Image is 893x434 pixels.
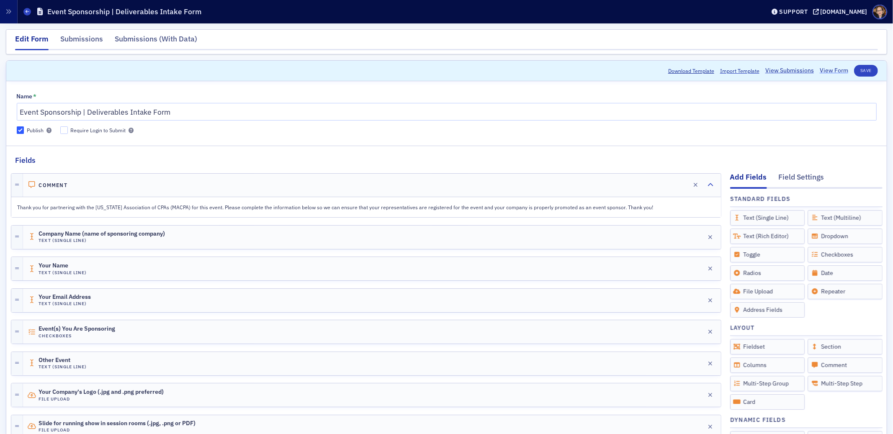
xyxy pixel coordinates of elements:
[730,247,805,262] div: Toggle
[808,265,883,281] div: Date
[39,231,165,237] span: Company Name (name of sponsoring company)
[27,127,44,134] div: Publish
[730,302,805,318] div: Address Fields
[720,67,759,74] span: Import Template
[813,9,870,15] button: [DOMAIN_NAME]
[39,428,196,433] h4: File Upload
[730,339,805,354] div: Fieldset
[730,394,805,410] div: Card
[730,324,755,332] h4: Layout
[730,265,805,281] div: Radios
[47,7,201,17] h1: Event Sponsorship | Deliverables Intake Form
[730,229,805,244] div: Text (Rich Editor)
[779,8,808,15] div: Support
[779,172,824,187] div: Field Settings
[730,284,805,299] div: File Upload
[730,416,786,424] h4: Dynamic Fields
[39,182,67,188] h4: Comment
[808,210,883,226] div: Text (Multiline)
[39,420,196,427] span: Slide for running show in session rooms (.jpg, .png or PDF)
[15,33,49,50] div: Edit Form
[60,33,103,49] div: Submissions
[808,247,883,262] div: Checkboxes
[730,210,805,226] div: Text (Single Line)
[730,376,805,391] div: Multi-Step Group
[668,67,714,74] button: Download Template
[60,126,68,134] input: Require Login to Submit
[808,284,883,299] div: Repeater
[872,5,887,19] span: Profile
[18,203,715,211] p: Thank you for partnering with the [US_STATE] Association of CPAs (MACPA) for this event. Please c...
[115,33,197,49] div: Submissions (With Data)
[39,357,85,364] span: Other Event
[39,396,164,401] h4: File Upload
[33,93,36,99] abbr: This field is required
[71,127,126,134] div: Require Login to Submit
[765,66,814,75] a: View Submissions
[730,195,791,203] h4: Standard Fields
[17,93,33,100] div: Name
[39,333,115,338] h4: Checkboxes
[730,172,767,188] div: Add Fields
[17,126,24,134] input: Publish
[854,65,878,77] button: Save
[39,270,87,275] h4: Text (Single Line)
[39,365,87,370] h4: Text (Single Line)
[39,294,91,300] span: Your Email Address
[39,262,85,269] span: Your Name
[39,389,164,395] span: Your Company's Logo (.jpg and .png preferred)
[808,339,883,354] div: Section
[820,66,848,75] a: View Form
[808,229,883,244] div: Dropdown
[821,8,867,15] div: [DOMAIN_NAME]
[39,238,165,244] h4: Text (Single Line)
[808,357,883,373] div: Comment
[808,376,883,391] div: Multi-Step Step
[730,357,805,373] div: Columns
[15,155,36,166] h2: Fields
[39,301,91,307] h4: Text (Single Line)
[39,326,115,332] span: Event(s) You Are Sponsoring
